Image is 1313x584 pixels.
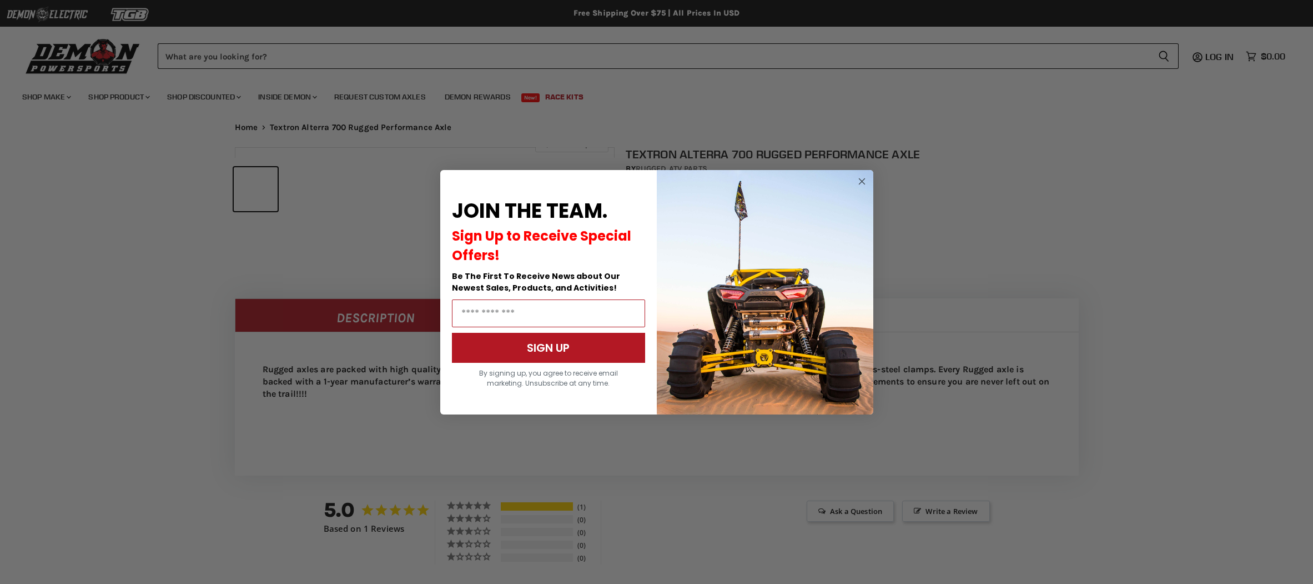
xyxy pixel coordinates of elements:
[452,227,631,264] span: Sign Up to Receive Special Offers!
[657,170,873,415] img: a9095488-b6e7-41ba-879d-588abfab540b.jpeg
[855,174,869,188] button: Close dialog
[452,271,620,293] span: Be The First To Receive News about Our Newest Sales, Products, and Activities!
[479,368,618,388] span: By signing up, you agree to receive email marketing. Unsubscribe at any time.
[452,197,607,225] span: JOIN THE TEAM.
[452,333,645,363] button: SIGN UP
[452,300,645,327] input: Email Address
